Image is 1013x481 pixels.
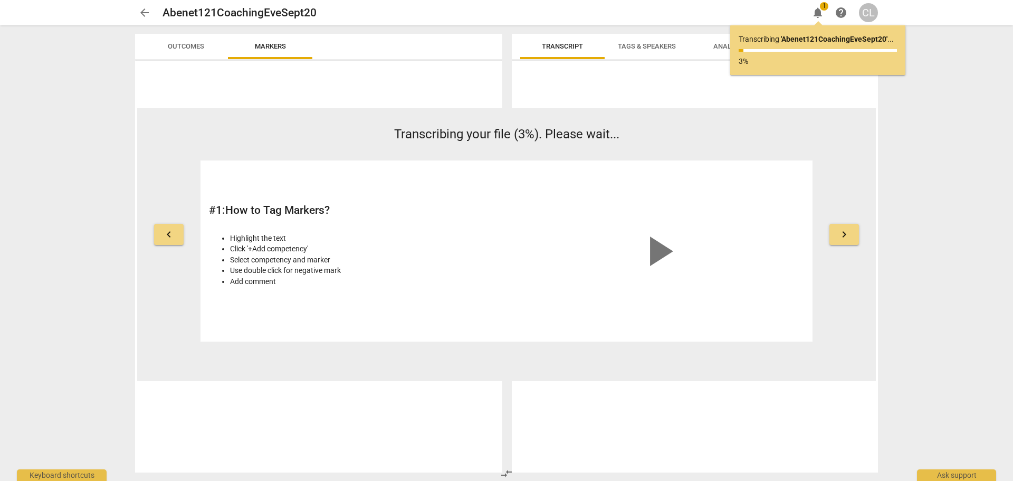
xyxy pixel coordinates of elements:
p: 3% [739,56,897,67]
span: arrow_back [138,6,151,19]
b: ' Abenet121CoachingEveSept20 ' [781,35,887,43]
h2: # 1 : How to Tag Markers? [209,204,501,217]
span: Markers [255,42,286,50]
h2: Abenet121CoachingEveSept20 [163,6,317,20]
a: Help [832,3,850,22]
button: Notifications [808,3,827,22]
span: Outcomes [168,42,204,50]
span: play_arrow [633,226,684,277]
button: CL [859,3,878,22]
span: notifications [811,6,824,19]
li: Click '+Add competency' [230,243,501,254]
span: 1 [820,2,828,11]
span: Transcribing your file (3%). Please wait... [394,127,619,142]
span: Tags & Speakers [618,42,676,50]
span: keyboard_arrow_right [838,228,850,241]
div: Keyboard shortcuts [17,469,107,481]
span: compare_arrows [500,467,513,480]
div: Ask support [917,469,996,481]
span: Analytics [713,42,749,50]
p: Transcribing ... [739,34,897,45]
span: help [835,6,847,19]
li: Select competency and marker [230,254,501,266]
li: Use double click for negative mark [230,265,501,276]
li: Add comment [230,276,501,287]
span: keyboard_arrow_left [163,228,175,241]
li: Highlight the text [230,233,501,244]
span: Transcript [542,42,583,50]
